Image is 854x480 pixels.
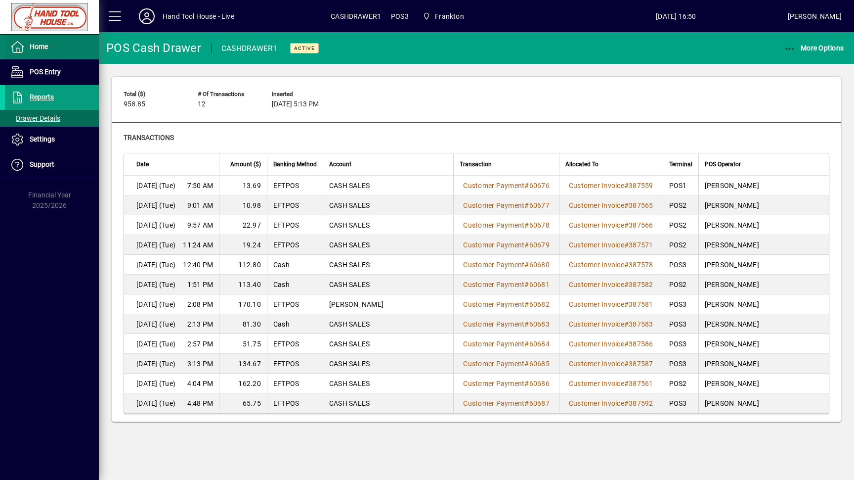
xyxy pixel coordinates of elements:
[267,235,323,255] td: EFTPOS
[569,320,624,328] span: Customer Invoice
[663,255,698,275] td: POS3
[136,398,175,408] span: [DATE] (Tue)
[323,235,453,255] td: CASH SALES
[460,338,553,349] a: Customer Payment#60684
[136,339,175,349] span: [DATE] (Tue)
[323,314,453,334] td: CASH SALES
[629,360,653,368] span: 387587
[323,374,453,393] td: CASH SALES
[419,7,468,25] span: Frankton
[524,300,529,308] span: #
[460,299,553,310] a: Customer Payment#60682
[569,399,624,407] span: Customer Invoice
[219,393,267,413] td: 65.75
[183,240,213,250] span: 11:24 AM
[524,340,529,348] span: #
[136,280,175,289] span: [DATE] (Tue)
[629,201,653,209] span: 387565
[460,180,553,191] a: Customer Payment#60676
[565,378,657,389] a: Customer Invoice#387561
[529,399,550,407] span: 60687
[187,379,213,388] span: 4:04 PM
[30,135,55,143] span: Settings
[529,261,550,269] span: 60680
[669,159,692,170] span: Terminal
[294,45,315,51] span: Active
[463,340,524,348] span: Customer Payment
[323,215,453,235] td: CASH SALES
[524,221,529,229] span: #
[698,275,829,294] td: [PERSON_NAME]
[569,221,624,229] span: Customer Invoice
[219,374,267,393] td: 162.20
[529,320,550,328] span: 60683
[529,300,550,308] span: 60682
[624,399,629,407] span: #
[463,399,524,407] span: Customer Payment
[624,201,629,209] span: #
[219,176,267,195] td: 13.69
[187,181,213,191] span: 7:50 AM
[460,398,553,409] a: Customer Payment#60687
[529,380,550,387] span: 60686
[460,240,553,250] a: Customer Payment#60679
[463,281,524,288] span: Customer Payment
[524,261,529,269] span: #
[565,338,657,349] a: Customer Invoice#387586
[663,235,698,255] td: POS2
[663,215,698,235] td: POS2
[136,181,175,191] span: [DATE] (Tue)
[460,159,492,170] span: Transaction
[463,221,524,229] span: Customer Payment
[30,68,61,76] span: POS Entry
[219,275,267,294] td: 113.40
[323,393,453,413] td: CASH SALES
[698,393,829,413] td: [PERSON_NAME]
[569,241,624,249] span: Customer Invoice
[524,360,529,368] span: #
[219,354,267,374] td: 134.67
[198,100,206,108] span: 12
[463,360,524,368] span: Customer Payment
[267,215,323,235] td: EFTPOS
[267,354,323,374] td: EFTPOS
[698,294,829,314] td: [PERSON_NAME]
[323,275,453,294] td: CASH SALES
[529,281,550,288] span: 60681
[219,195,267,215] td: 10.98
[624,340,629,348] span: #
[219,294,267,314] td: 170.10
[187,220,213,230] span: 9:57 AM
[136,159,149,170] span: Date
[529,360,550,368] span: 60685
[663,195,698,215] td: POS2
[272,100,319,108] span: [DATE] 5:13 PM
[524,201,529,209] span: #
[524,320,529,328] span: #
[663,176,698,195] td: POS1
[565,259,657,270] a: Customer Invoice#387578
[106,40,201,56] div: POS Cash Drawer
[698,314,829,334] td: [PERSON_NAME]
[187,319,213,329] span: 2:13 PM
[529,221,550,229] span: 60678
[565,279,657,290] a: Customer Invoice#387582
[136,240,175,250] span: [DATE] (Tue)
[460,200,553,211] a: Customer Payment#60677
[663,314,698,334] td: POS3
[136,220,175,230] span: [DATE] (Tue)
[629,261,653,269] span: 387578
[219,255,267,275] td: 112.80
[629,221,653,229] span: 387566
[463,261,524,269] span: Customer Payment
[124,100,145,108] span: 958.85
[624,380,629,387] span: #
[183,260,213,270] span: 12:40 PM
[198,91,257,97] span: # of Transactions
[187,359,213,369] span: 3:13 PM
[663,374,698,393] td: POS2
[565,319,657,330] a: Customer Invoice#387583
[529,182,550,190] span: 60676
[569,201,624,209] span: Customer Invoice
[463,380,524,387] span: Customer Payment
